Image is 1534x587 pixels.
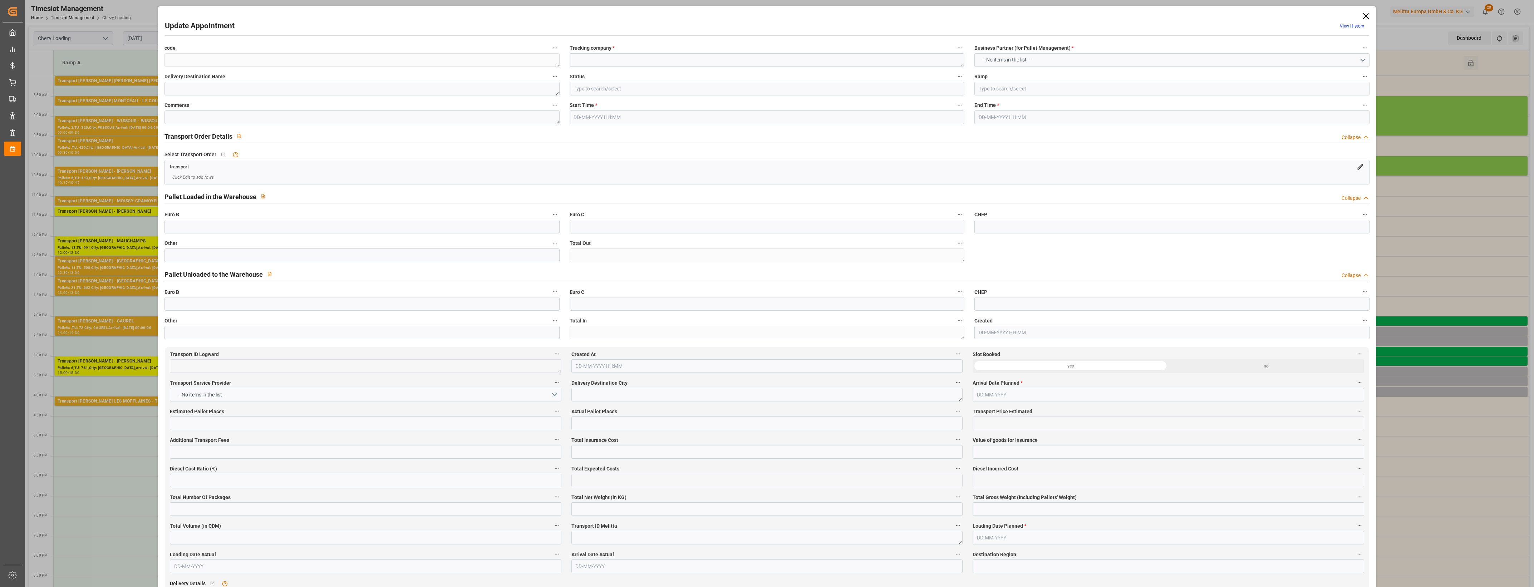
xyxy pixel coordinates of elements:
[953,521,963,530] button: Transport ID Melitta
[974,211,987,218] span: CHEP
[570,82,964,95] input: Type to search/select
[164,73,225,80] span: Delivery Destination Name
[974,102,999,109] span: End Time
[955,238,964,248] button: Total Out
[552,521,561,530] button: Total Volume (in CDM)
[550,287,560,296] button: Euro B
[164,288,179,296] span: Euro B
[570,240,591,247] span: Total Out
[1342,272,1361,279] div: Collapse
[570,317,587,325] span: Total In
[570,110,964,124] input: DD-MM-YYYY HH:MM
[1342,134,1361,141] div: Collapse
[164,240,177,247] span: Other
[164,44,176,52] span: code
[570,102,597,109] span: Start Time
[953,464,963,473] button: Total Expected Costs
[1340,24,1364,29] a: View History
[170,351,219,358] span: Transport ID Logward
[973,408,1032,415] span: Transport Price Estimated
[170,379,231,387] span: Transport Service Provider
[1355,521,1364,530] button: Loading Date Planned *
[232,129,246,143] button: View description
[570,211,584,218] span: Euro C
[1355,464,1364,473] button: Diesel Incurred Cost
[953,378,963,387] button: Delivery Destination City
[955,100,964,110] button: Start Time *
[955,72,964,81] button: Status
[955,210,964,219] button: Euro C
[1360,72,1370,81] button: Ramp
[571,351,596,358] span: Created At
[974,326,1369,339] input: DD-MM-YYYY HH:MM
[170,436,229,444] span: Additional Transport Fees
[1360,43,1370,53] button: Business Partner (for Pallet Management) *
[571,494,626,501] span: Total Net Weight (in KG)
[571,522,617,530] span: Transport ID Melitta
[973,388,1364,401] input: DD-MM-YYYY
[571,359,963,373] input: DD-MM-YYYY HH:MM
[973,522,1026,530] span: Loading Date Planned
[164,102,189,109] span: Comments
[973,551,1016,558] span: Destination Region
[953,435,963,444] button: Total Insurance Cost
[170,559,561,573] input: DD-MM-YYYY
[953,492,963,502] button: Total Net Weight (in KG)
[170,551,216,558] span: Loading Date Actual
[164,132,232,141] h2: Transport Order Details
[973,351,1000,358] span: Slot Booked
[552,378,561,387] button: Transport Service Provider
[973,531,1364,544] input: DD-MM-YYYY
[1355,349,1364,359] button: Slot Booked
[974,44,1074,52] span: Business Partner (for Pallet Management)
[974,288,987,296] span: CHEP
[1360,287,1370,296] button: CHEP
[550,316,560,325] button: Other
[550,43,560,53] button: code
[170,465,217,473] span: Diesel Cost Ratio (%)
[164,270,263,279] h2: Pallet Unloaded to the Warehouse
[552,349,561,359] button: Transport ID Logward
[164,317,177,325] span: Other
[974,53,1369,67] button: open menu
[953,549,963,559] button: Arrival Date Actual
[1360,210,1370,219] button: CHEP
[550,72,560,81] button: Delivery Destination Name
[571,465,619,473] span: Total Expected Costs
[164,192,256,202] h2: Pallet Loaded in the Warehouse
[973,494,1077,501] span: Total Gross Weight (Including Pallets' Weight)
[550,210,560,219] button: Euro B
[1360,316,1370,325] button: Created
[570,73,585,80] span: Status
[974,317,993,325] span: Created
[550,100,560,110] button: Comments
[571,436,618,444] span: Total Insurance Cost
[164,211,179,218] span: Euro B
[570,44,615,52] span: Trucking company
[165,20,235,32] h2: Update Appointment
[552,549,561,559] button: Loading Date Actual
[953,349,963,359] button: Created At
[1168,359,1364,373] div: no
[170,164,189,169] span: transport
[974,73,988,80] span: Ramp
[172,174,214,181] span: Click Edit to add rows
[955,287,964,296] button: Euro C
[955,316,964,325] button: Total In
[953,406,963,416] button: Actual Pallet Places
[571,408,617,415] span: Actual Pallet Places
[552,464,561,473] button: Diesel Cost Ratio (%)
[550,238,560,248] button: Other
[973,379,1023,387] span: Arrival Date Planned
[1355,378,1364,387] button: Arrival Date Planned *
[1355,435,1364,444] button: Value of goods for Insurance
[571,551,614,558] span: Arrival Date Actual
[1355,406,1364,416] button: Transport Price Estimated
[570,288,584,296] span: Euro C
[571,559,963,573] input: DD-MM-YYYY
[170,408,224,415] span: Estimated Pallet Places
[955,43,964,53] button: Trucking company *
[552,406,561,416] button: Estimated Pallet Places
[1355,549,1364,559] button: Destination Region
[571,379,628,387] span: Delivery Destination City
